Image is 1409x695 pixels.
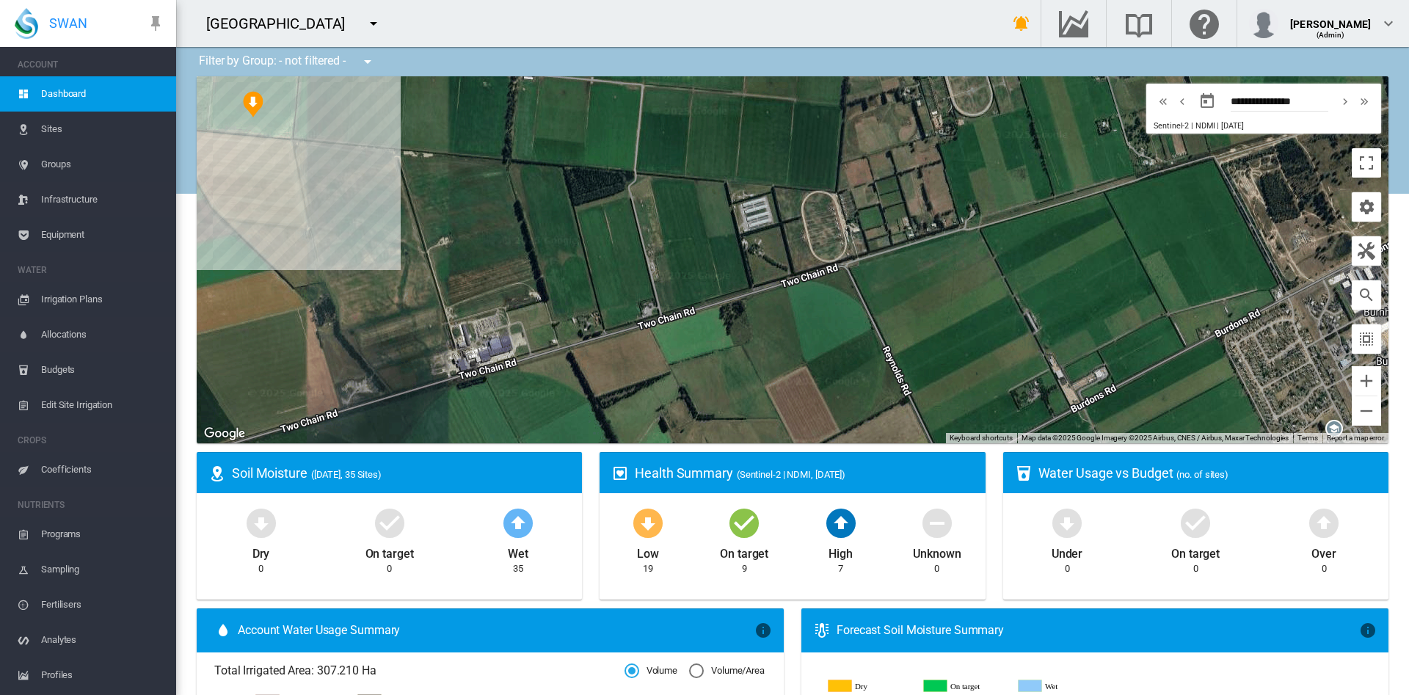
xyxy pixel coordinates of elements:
[754,622,772,639] md-icon: icon-information
[829,680,912,693] g: Dry
[1249,9,1278,38] img: profile.jpg
[1007,9,1036,38] button: icon-bell-ring
[727,505,762,540] md-icon: icon-checkbox-marked-circle
[1154,92,1173,110] button: icon-chevron-double-left
[1015,465,1033,482] md-icon: icon-cup-water
[1337,92,1353,110] md-icon: icon-chevron-right
[625,664,677,678] md-radio-button: Volume
[359,53,376,70] md-icon: icon-menu-down
[1013,15,1030,32] md-icon: icon-bell-ring
[1173,92,1192,110] button: icon-chevron-left
[1056,15,1091,32] md-icon: Go to the Data Hub
[829,540,853,562] div: High
[206,13,358,34] div: [GEOGRAPHIC_DATA]
[41,387,164,423] span: Edit Site Irrigation
[924,680,1008,693] g: On target
[15,8,38,39] img: SWAN-Landscape-Logo-Colour-drop.png
[611,465,629,482] md-icon: icon-heart-box-outline
[1052,540,1083,562] div: Under
[1358,286,1375,304] md-icon: icon-magnify
[742,562,747,575] div: 9
[630,505,666,540] md-icon: icon-arrow-down-bold-circle
[1065,562,1070,575] div: 0
[365,15,382,32] md-icon: icon-menu-down
[1356,92,1372,110] md-icon: icon-chevron-double-right
[49,14,87,32] span: SWAN
[18,429,164,452] span: CROPS
[353,47,382,76] button: icon-menu-down
[1358,330,1375,348] md-icon: icon-select-all
[1352,366,1381,396] button: Zoom in
[41,552,164,587] span: Sampling
[311,469,382,480] span: ([DATE], 35 Sites)
[1174,92,1190,110] md-icon: icon-chevron-left
[1352,280,1381,310] button: icon-magnify
[1038,464,1377,482] div: Water Usage vs Budget
[365,540,414,562] div: On target
[41,147,164,182] span: Groups
[41,282,164,317] span: Irrigation Plans
[1380,15,1397,32] md-icon: icon-chevron-down
[1311,540,1336,562] div: Over
[1297,434,1318,442] a: Terms
[1019,680,1102,693] g: Wet
[41,352,164,387] span: Budgets
[1322,562,1327,575] div: 0
[1193,87,1222,116] button: md-calendar
[720,540,768,562] div: On target
[1306,505,1341,540] md-icon: icon-arrow-up-bold-circle
[258,562,263,575] div: 0
[18,258,164,282] span: WATER
[1176,469,1228,480] span: (no. of sites)
[41,217,164,252] span: Equipment
[200,424,249,443] img: Google
[200,424,249,443] a: Open this area in Google Maps (opens a new window)
[1217,121,1243,131] span: | [DATE]
[214,663,625,679] span: Total Irrigated Area: 307.210 Ha
[934,562,939,575] div: 0
[508,540,528,562] div: Wet
[41,452,164,487] span: Coefficients
[838,562,843,575] div: 7
[372,505,407,540] md-icon: icon-checkbox-marked-circle
[18,493,164,517] span: NUTRIENTS
[635,464,973,482] div: Health Summary
[1178,505,1213,540] md-icon: icon-checkbox-marked-circle
[41,658,164,693] span: Profiles
[1290,11,1371,26] div: [PERSON_NAME]
[513,562,523,575] div: 35
[1359,622,1377,639] md-icon: icon-information
[1022,434,1289,442] span: Map data ©2025 Google Imagery ©2025 Airbus, CNES / Airbus, Maxar Technologies
[920,505,955,540] md-icon: icon-minus-circle
[41,587,164,622] span: Fertilisers
[1171,540,1220,562] div: On target
[813,622,831,639] md-icon: icon-thermometer-lines
[188,47,387,76] div: Filter by Group: - not filtered -
[18,53,164,76] span: ACCOUNT
[41,182,164,217] span: Infrastructure
[41,112,164,147] span: Sites
[232,464,570,482] div: Soil Moisture
[244,505,279,540] md-icon: icon-arrow-down-bold-circle
[643,562,653,575] div: 19
[1352,324,1381,354] button: icon-select-all
[41,622,164,658] span: Analytes
[1193,562,1198,575] div: 0
[1049,505,1085,540] md-icon: icon-arrow-down-bold-circle
[1336,92,1355,110] button: icon-chevron-right
[147,15,164,32] md-icon: icon-pin
[950,433,1013,443] button: Keyboard shortcuts
[1355,92,1374,110] button: icon-chevron-double-right
[243,91,263,117] div: NDMI: Pankhurst B1
[1187,15,1222,32] md-icon: Click here for help
[837,622,1359,638] div: Forecast Soil Moisture Summary
[1121,15,1157,32] md-icon: Search the knowledge base
[823,505,859,540] md-icon: icon-arrow-up-bold-circle
[41,517,164,552] span: Programs
[1155,92,1171,110] md-icon: icon-chevron-double-left
[1154,121,1215,131] span: Sentinel-2 | NDMI
[737,469,845,480] span: (Sentinel-2 | NDMI, [DATE])
[1352,192,1381,222] button: icon-cog
[41,317,164,352] span: Allocations
[500,505,536,540] md-icon: icon-arrow-up-bold-circle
